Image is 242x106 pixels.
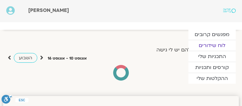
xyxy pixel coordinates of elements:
label: הצג רק הרצאות להם יש לי גישה [156,47,229,53]
span: השבוע [19,55,32,61]
a: קורסים ותכניות [188,62,236,73]
p: אוגוסט 10 - אוגוסט 16 [48,55,87,62]
span: [PERSON_NAME] [28,7,69,14]
a: לוח שידורים [188,40,236,51]
a: ההקלטות שלי [188,73,236,84]
a: מפגשים קרובים [188,29,236,40]
a: התכניות שלי [188,51,236,62]
a: השבוע [14,53,37,63]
